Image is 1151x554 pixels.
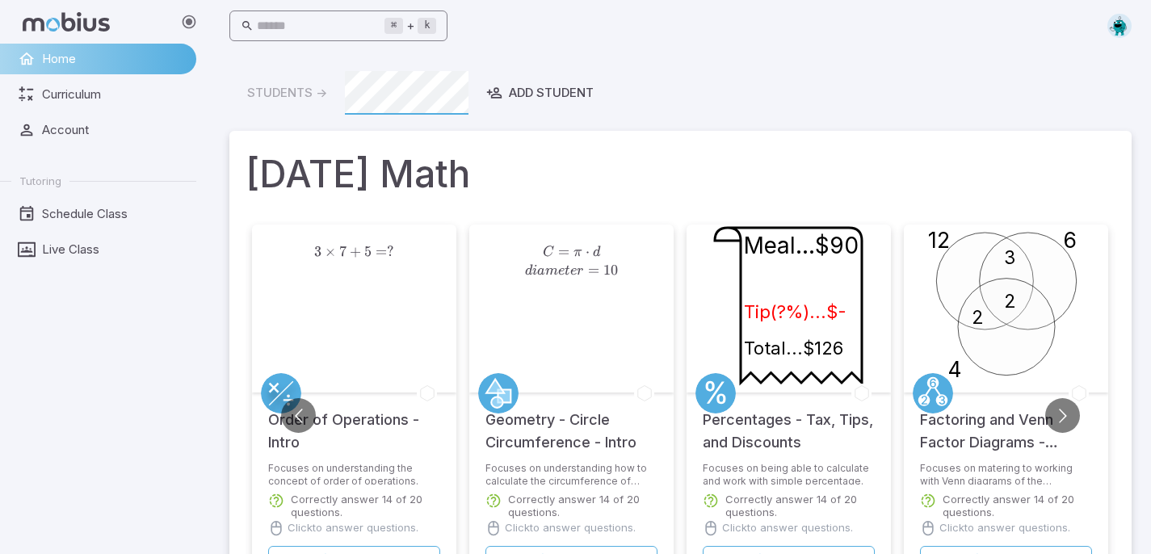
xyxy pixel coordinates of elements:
[384,16,436,36] div: +
[387,243,394,260] span: ?
[939,520,1070,536] p: Click to answer questions.
[1003,290,1015,312] text: 2
[603,262,618,279] span: 10
[505,520,636,536] p: Click to answer questions.
[543,246,553,259] span: C
[1107,14,1132,38] img: octagon.svg
[558,264,565,278] span: e
[478,373,519,413] a: Geometry 2D
[486,84,594,102] div: Add Student
[376,243,387,260] span: =
[695,373,736,413] a: Percentages
[42,121,185,139] span: Account
[288,520,418,536] p: Click to answer questions.
[364,243,372,260] span: 5
[485,462,657,485] p: Focuses on understanding how to calculate the circumference of circles.
[1003,246,1014,268] text: 3
[314,243,321,260] span: 3
[722,520,853,536] p: Click to answer questions.
[703,392,875,454] h5: Percentages - Tax, Tips, and Discounts
[42,50,185,68] span: Home
[947,356,961,382] text: 4
[261,373,301,413] a: Multiply/Divide
[565,264,570,278] span: t
[532,264,558,278] span: iam
[42,86,185,103] span: Curriculum
[744,338,843,359] text: Total...$126
[920,462,1092,485] p: Focuses on matering to working with Venn diagrams of the factorization of up to three numbers.
[19,174,61,188] span: Tutoring
[570,264,583,278] span: er
[525,264,532,278] span: d
[920,392,1092,454] h5: Factoring and Venn Factor Diagrams - Practice
[268,462,440,485] p: Focuses on understanding the concept of order of operations.
[1045,398,1080,433] button: Go to next slide
[744,232,859,259] text: Meal...$90
[42,205,185,223] span: Schedule Class
[508,493,657,518] p: Correctly answer 14 of 20 questions.
[588,262,599,279] span: =
[744,301,846,322] text: Tip(?%)...$-
[325,243,336,260] span: ×
[573,246,582,259] span: π
[42,241,185,258] span: Live Class
[593,246,600,259] span: d
[268,392,440,454] h5: Order of Operations - Intro
[943,493,1092,518] p: Correctly answer 14 of 20 questions.
[281,398,316,433] button: Go to previous slide
[703,462,875,485] p: Focuses on being able to calculate and work with simple percentage.
[558,243,569,260] span: =
[418,18,436,34] kbd: k
[246,147,1115,202] h1: [DATE] Math
[350,243,361,260] span: +
[725,493,875,518] p: Correctly answer 14 of 20 questions.
[291,493,440,518] p: Correctly answer 14 of 20 questions.
[971,306,983,328] text: 2
[1063,227,1077,253] text: 6
[485,392,657,454] h5: Geometry - Circle Circumference - Intro
[384,18,403,34] kbd: ⌘
[339,243,347,260] span: 7
[586,243,590,260] span: ⋅
[913,373,953,413] a: Factors/Primes
[928,227,950,253] text: 12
